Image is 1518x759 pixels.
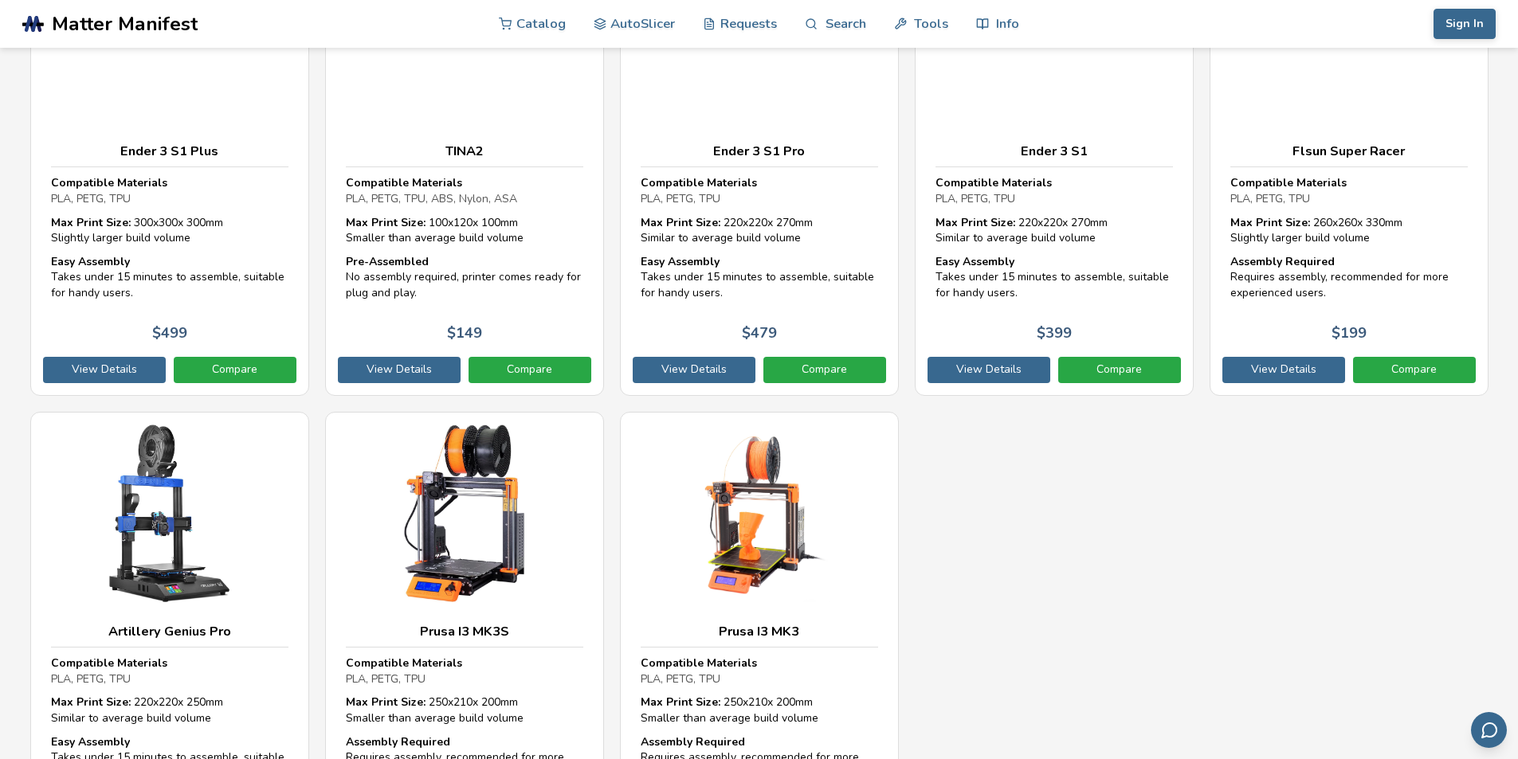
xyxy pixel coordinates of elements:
a: Compare [469,357,591,382]
strong: Max Print Size: [1230,215,1310,230]
strong: Max Print Size: [346,694,426,710]
div: 220 x 220 x 250 mm Similar to average build volume [51,694,288,726]
strong: Assembly Required [346,734,450,749]
strong: Easy Assembly [51,254,130,269]
strong: Compatible Materials [51,655,167,671]
h3: Ender 3 S1 Pro [641,143,878,159]
strong: Easy Assembly [51,734,130,749]
strong: Assembly Required [641,734,745,749]
div: No assembly required, printer comes ready for plug and play. [346,254,583,301]
p: $ 399 [1037,325,1072,342]
a: Compare [1353,357,1476,382]
strong: Compatible Materials [346,655,462,671]
div: 220 x 220 x 270 mm Similar to average build volume [936,215,1173,246]
strong: Compatible Materials [346,175,462,190]
div: 250 x 210 x 200 mm Smaller than average build volume [641,694,878,726]
button: Send feedback via email [1471,712,1507,748]
strong: Pre-Assembled [346,254,429,269]
span: PLA, PETG, TPU [346,671,426,687]
span: PLA, PETG, TPU [1230,191,1310,206]
h3: Ender 3 S1 [936,143,1173,159]
strong: Max Print Size: [641,215,720,230]
span: PLA, PETG, TPU [51,191,131,206]
strong: Compatible Materials [1230,175,1347,190]
div: Takes under 15 minutes to assemble, suitable for handy users. [51,254,288,301]
p: $ 499 [152,325,187,342]
strong: Easy Assembly [641,254,720,269]
p: $ 149 [447,325,482,342]
span: PLA, PETG, TPU [641,191,720,206]
div: 260 x 260 x 330 mm Slightly larger build volume [1230,215,1468,246]
strong: Max Print Size: [936,215,1015,230]
strong: Max Print Size: [51,215,131,230]
a: Compare [1058,357,1181,382]
span: PLA, PETG, TPU, ABS, Nylon, ASA [346,191,517,206]
a: View Details [43,357,166,382]
span: PLA, PETG, TPU [51,671,131,687]
a: View Details [1222,357,1345,382]
h3: Flsun Super Racer [1230,143,1468,159]
a: View Details [338,357,461,382]
h3: Prusa I3 MK3 [641,624,878,640]
span: PLA, PETG, TPU [641,671,720,687]
a: Compare [174,357,296,382]
div: Takes under 15 minutes to assemble, suitable for handy users. [936,254,1173,301]
p: $ 479 [742,325,777,342]
strong: Assembly Required [1230,254,1335,269]
div: 250 x 210 x 200 mm Smaller than average build volume [346,694,583,726]
strong: Max Print Size: [51,694,131,710]
h3: TINA2 [346,143,583,159]
div: 100 x 120 x 100 mm Smaller than average build volume [346,215,583,246]
strong: Max Print Size: [641,694,720,710]
strong: Max Print Size: [346,215,426,230]
h3: Prusa I3 MK3S [346,624,583,640]
a: View Details [633,357,755,382]
div: 300 x 300 x 300 mm Slightly larger build volume [51,215,288,246]
span: Matter Manifest [52,13,198,35]
div: Takes under 15 minutes to assemble, suitable for handy users. [641,254,878,301]
strong: Easy Assembly [936,254,1014,269]
strong: Compatible Materials [936,175,1052,190]
div: Requires assembly, recommended for more experienced users. [1230,254,1468,301]
a: View Details [928,357,1050,382]
a: Compare [763,357,886,382]
div: 220 x 220 x 270 mm Similar to average build volume [641,215,878,246]
h3: Artillery Genius Pro [51,624,288,640]
strong: Compatible Materials [641,175,757,190]
p: $ 199 [1332,325,1367,342]
h3: Ender 3 S1 Plus [51,143,288,159]
span: PLA, PETG, TPU [936,191,1015,206]
strong: Compatible Materials [51,175,167,190]
button: Sign In [1434,9,1496,39]
strong: Compatible Materials [641,655,757,671]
